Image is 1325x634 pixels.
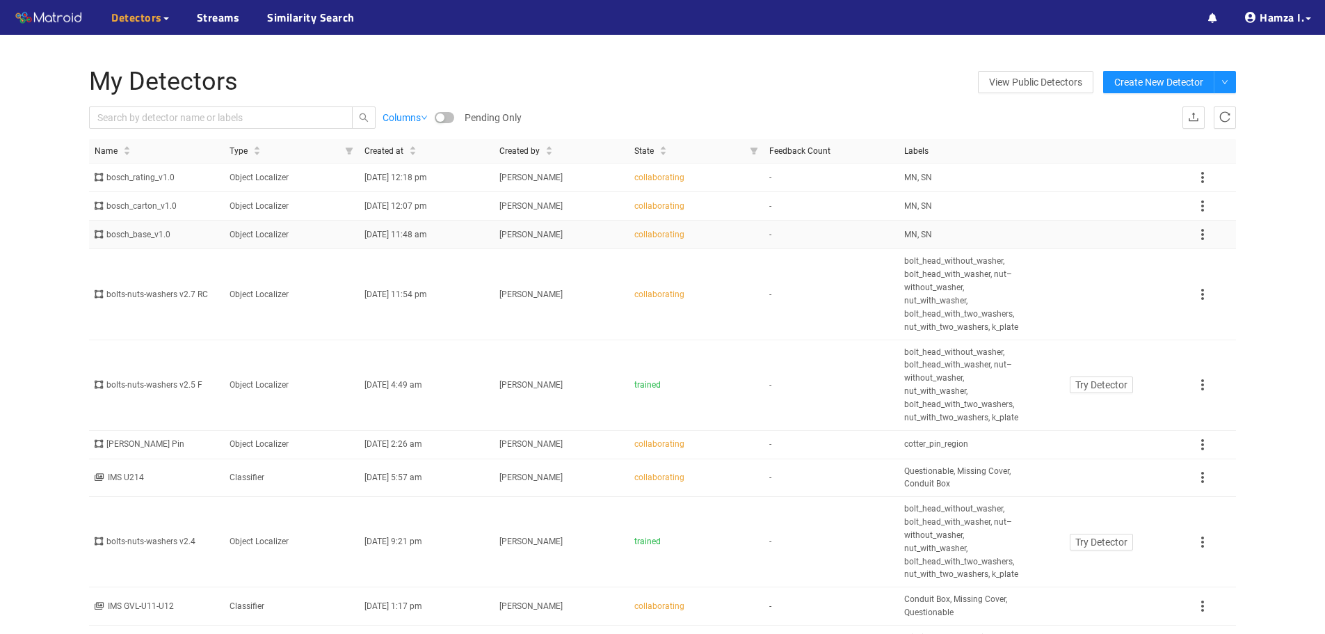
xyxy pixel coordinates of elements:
[364,145,403,158] span: Created at
[634,471,758,484] div: collaborating
[764,221,899,249] td: -
[197,9,240,26] a: Streams
[364,290,427,299] span: [DATE] 11:54 pm
[764,459,899,498] td: -
[659,150,667,157] span: caret-down
[499,145,540,158] span: Created by
[339,139,359,164] span: filter
[764,164,899,192] td: -
[95,471,218,484] div: IMS U214
[95,600,218,613] div: IMS GVL-U11-U12
[899,139,1034,164] th: Labels
[364,201,427,211] span: [DATE] 12:07 pm
[764,587,899,626] td: -
[659,144,667,152] span: caret-up
[95,171,218,184] div: bosch_rating_v1.0
[123,144,131,152] span: caret-up
[95,379,218,392] div: bolts-nuts-washers v2.5 F
[409,144,417,152] span: caret-up
[230,145,248,158] span: Type
[409,150,417,157] span: caret-down
[1182,106,1205,129] button: upload
[465,110,522,125] span: Pending Only
[253,144,261,152] span: caret-up
[353,113,375,122] span: search
[545,150,553,157] span: caret-down
[764,431,899,459] td: -
[904,255,1028,333] span: bolt_head_without_washer, bolt_head_with_washer, nut–without_washer, nut_with_washer, bolt_head_w...
[764,192,899,221] td: -
[904,438,968,451] span: cotter_pin_region
[634,200,758,213] div: collaborating
[634,171,758,184] div: collaborating
[421,114,428,121] span: down
[224,164,359,192] td: Object Localizer
[1070,377,1133,393] button: Try Detector
[499,290,563,299] span: [PERSON_NAME]
[14,8,83,29] img: Matroid logo
[634,379,758,392] div: trained
[224,459,359,498] td: Classifier
[499,201,563,211] span: [PERSON_NAME]
[364,173,427,182] span: [DATE] 12:18 pm
[1070,534,1133,550] button: Try Detector
[1075,377,1127,393] span: Try Detector
[111,9,162,26] span: Detectors
[1221,79,1228,87] span: down
[499,230,563,239] span: [PERSON_NAME]
[1103,71,1214,93] button: Create New Detector
[95,145,118,158] span: Name
[364,601,422,611] span: [DATE] 1:17 pm
[224,340,359,431] td: Object Localizer
[1114,74,1203,90] span: Create New Detector
[224,497,359,587] td: Object Localizer
[904,346,1028,425] span: bolt_head_without_washer, bolt_head_with_washer, nut–without_washer, nut_with_washer, bolt_head_w...
[364,473,422,482] span: [DATE] 5:57 am
[545,144,553,152] span: caret-up
[224,431,359,459] td: Object Localizer
[764,249,899,340] td: -
[253,150,261,157] span: caret-down
[95,438,218,451] div: [PERSON_NAME] Pin
[634,145,654,158] span: State
[634,535,758,548] div: trained
[744,139,764,164] span: filter
[1214,106,1236,129] button: reload
[499,537,563,546] span: [PERSON_NAME]
[764,497,899,587] td: -
[764,340,899,431] td: -
[978,71,1093,93] a: View Public Detectors
[224,587,359,626] td: Classifier
[989,72,1082,93] span: View Public Detectors
[499,601,563,611] span: [PERSON_NAME]
[1188,111,1199,125] span: upload
[904,228,932,241] span: MN, SN
[904,593,1028,619] span: Conduit Box, Missing Cover, Questionable
[634,438,758,451] div: collaborating
[267,9,355,26] a: Similarity Search
[123,150,131,157] span: caret-down
[499,439,563,449] span: [PERSON_NAME]
[499,473,563,482] span: [PERSON_NAME]
[89,68,853,96] h1: My Detectors
[1219,111,1230,125] span: reload
[634,600,758,613] div: collaborating
[634,288,758,301] div: collaborating
[364,537,422,546] span: [DATE] 9:21 pm
[904,171,932,184] span: MN, SN
[97,110,331,125] input: Search by detector name or labels
[634,228,758,241] div: collaborating
[95,288,218,301] div: bolts-nuts-washers v2.7 RC
[750,147,758,155] span: filter
[904,465,1028,491] span: Questionable, Missing Cover, Conduit Box
[1075,534,1127,550] span: Try Detector
[499,173,563,182] span: [PERSON_NAME]
[95,535,218,548] div: bolts-nuts-washers v2.4
[95,200,218,213] div: bosch_carton_v1.0
[904,200,932,213] span: MN, SN
[904,502,1028,581] span: bolt_head_without_washer, bolt_head_with_washer, nut–without_washer, nut_with_washer, bolt_head_w...
[364,380,422,390] span: [DATE] 4:49 am
[224,221,359,249] td: Object Localizer
[1260,9,1304,26] span: Hamza I.
[364,230,427,239] span: [DATE] 11:48 am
